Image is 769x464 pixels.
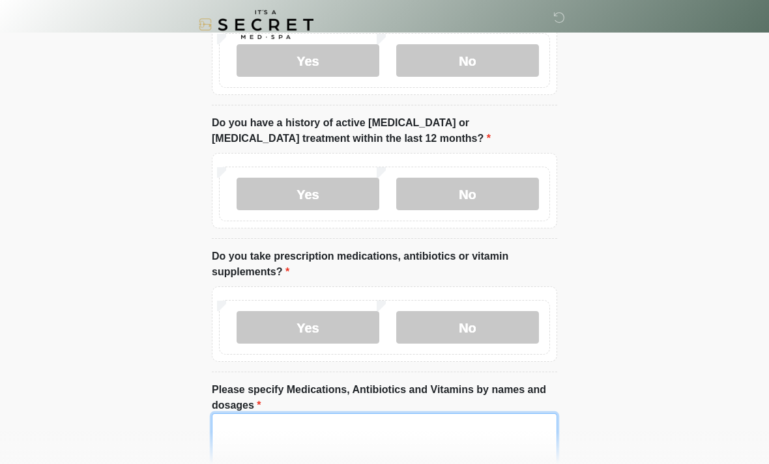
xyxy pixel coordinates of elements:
img: It's A Secret Med Spa Logo [199,10,313,39]
label: Yes [237,178,379,210]
label: Please specify Medications, Antibiotics and Vitamins by names and dosages [212,382,557,413]
label: Do you take prescription medications, antibiotics or vitamin supplements? [212,249,557,280]
label: Yes [237,311,379,344]
label: Do you have a history of active [MEDICAL_DATA] or [MEDICAL_DATA] treatment within the last 12 mon... [212,115,557,146]
label: No [396,178,539,210]
label: No [396,44,539,77]
label: Yes [237,44,379,77]
label: No [396,311,539,344]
